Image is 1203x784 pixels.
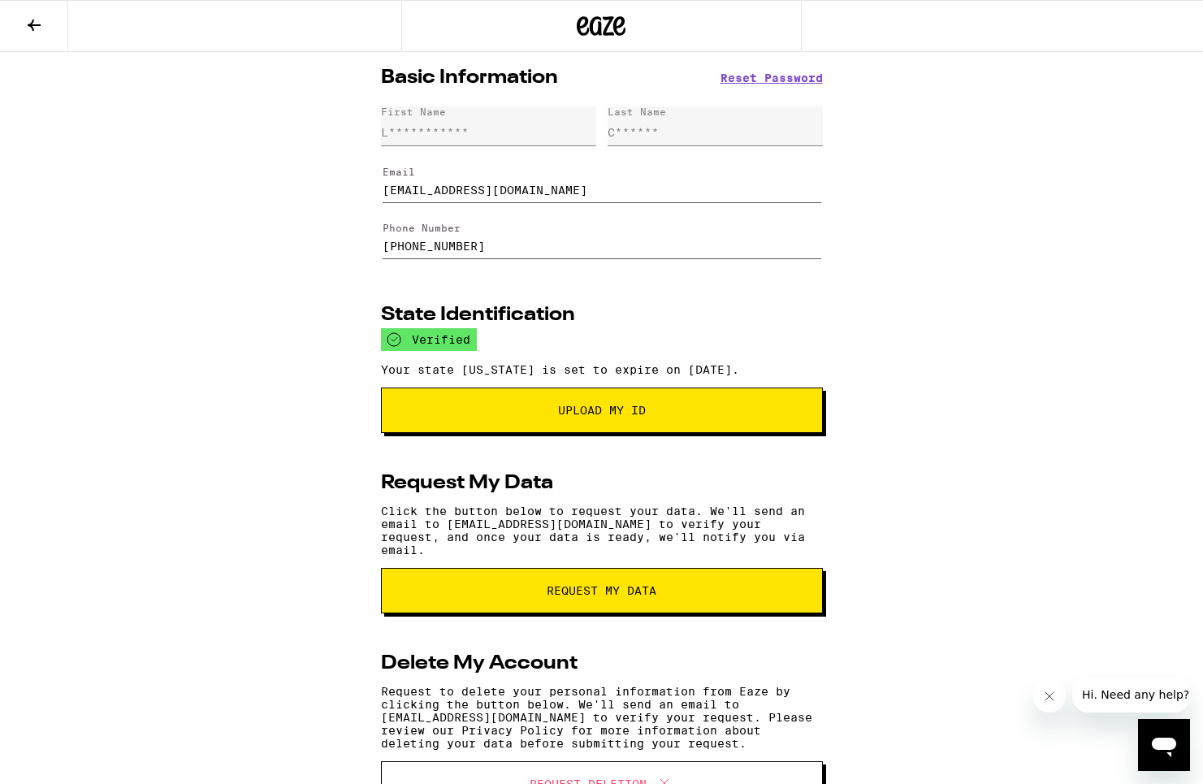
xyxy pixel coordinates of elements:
button: Reset Password [721,72,823,84]
h2: Request My Data [381,474,553,493]
label: Phone Number [383,223,461,233]
button: request my data [381,568,823,613]
p: Click the button below to request your data. We'll send an email to [EMAIL_ADDRESS][DOMAIN_NAME] ... [381,505,823,557]
iframe: Close message [1033,680,1066,713]
div: Last Name [608,106,666,117]
h2: Basic Information [381,68,558,88]
p: Request to delete your personal information from Eaze by clicking the button below. We'll send an... [381,685,823,750]
h2: State Identification [381,305,575,325]
form: Edit Email Address [381,152,823,209]
form: Edit Phone Number [381,209,823,266]
p: Your state [US_STATE] is set to expire on [DATE]. [381,363,823,376]
button: Upload My ID [381,388,823,433]
iframe: Message from company [1072,677,1190,713]
h2: Delete My Account [381,654,578,674]
div: First Name [381,106,446,117]
span: Upload My ID [558,405,646,416]
label: Email [383,167,415,177]
iframe: Button to launch messaging window [1138,719,1190,771]
span: request my data [547,585,656,596]
div: verified [381,328,477,351]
